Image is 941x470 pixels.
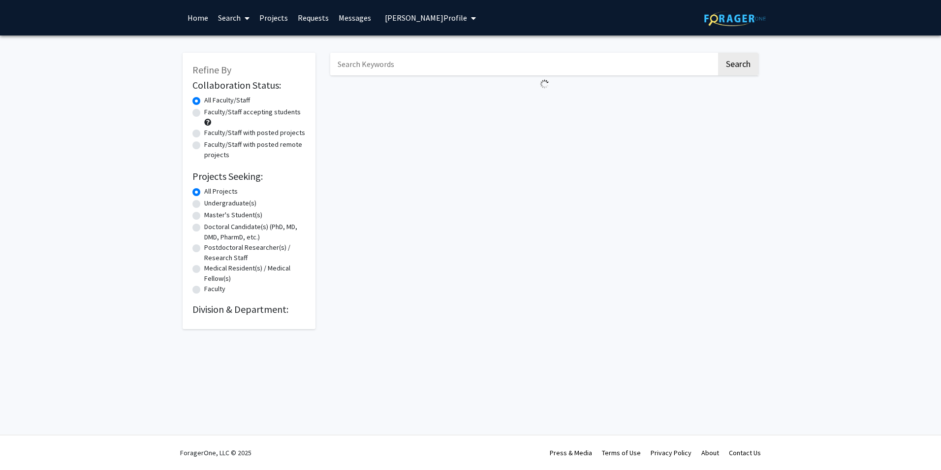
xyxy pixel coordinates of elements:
a: Projects [254,0,293,35]
h2: Projects Seeking: [192,170,306,182]
nav: Page navigation [330,93,758,115]
iframe: Chat [899,426,934,463]
label: Faculty/Staff accepting students [204,107,301,117]
label: All Faculty/Staff [204,95,250,105]
a: Press & Media [550,448,592,457]
span: [PERSON_NAME] Profile [385,13,467,23]
label: Doctoral Candidate(s) (PhD, MD, DMD, PharmD, etc.) [204,222,306,242]
a: Search [213,0,254,35]
label: Medical Resident(s) / Medical Fellow(s) [204,263,306,284]
h2: Division & Department: [192,303,306,315]
a: About [701,448,719,457]
label: Faculty [204,284,225,294]
a: Requests [293,0,334,35]
label: Faculty/Staff with posted projects [204,128,305,138]
button: Search [718,53,758,75]
h2: Collaboration Status: [192,79,306,91]
a: Messages [334,0,376,35]
span: Refine By [192,64,231,76]
input: Search Keywords [330,53,717,75]
div: ForagerOne, LLC © 2025 [180,436,251,470]
a: Home [183,0,213,35]
a: Privacy Policy [651,448,691,457]
label: Undergraduate(s) [204,198,256,208]
label: Master's Student(s) [204,210,262,220]
a: Terms of Use [602,448,641,457]
label: All Projects [204,186,238,197]
img: ForagerOne Logo [704,11,766,26]
img: Loading [536,75,553,93]
a: Contact Us [729,448,761,457]
label: Postdoctoral Researcher(s) / Research Staff [204,242,306,263]
label: Faculty/Staff with posted remote projects [204,139,306,160]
